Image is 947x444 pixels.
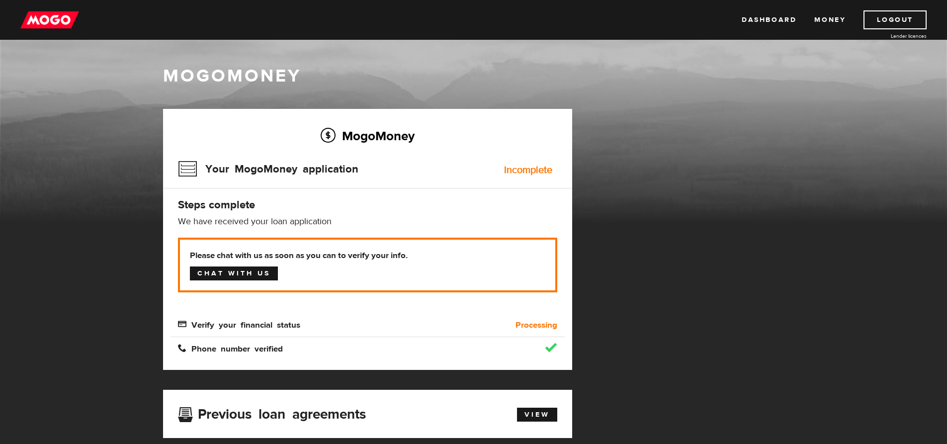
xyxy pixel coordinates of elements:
[852,32,927,40] a: Lender licences
[190,250,545,262] b: Please chat with us as soon as you can to verify your info.
[178,216,557,228] p: We have received your loan application
[178,406,366,419] h3: Previous loan agreements
[178,156,358,182] h3: Your MogoMoney application
[504,165,552,175] div: Incomplete
[742,10,796,29] a: Dashboard
[863,10,927,29] a: Logout
[517,408,557,422] a: View
[516,319,557,331] b: Processing
[178,344,283,352] span: Phone number verified
[20,10,79,29] img: mogo_logo-11ee424be714fa7cbb0f0f49df9e16ec.png
[190,266,278,280] a: Chat with us
[814,10,846,29] a: Money
[178,125,557,146] h2: MogoMoney
[178,320,300,328] span: Verify your financial status
[163,66,784,87] h1: MogoMoney
[178,198,557,212] h4: Steps complete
